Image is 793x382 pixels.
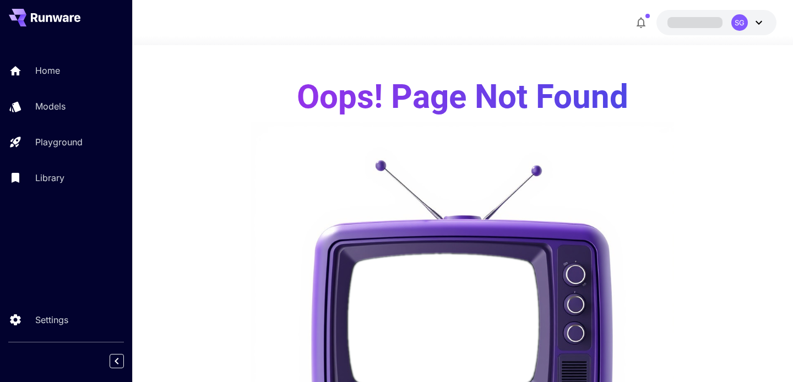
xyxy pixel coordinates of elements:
[35,135,83,149] p: Playground
[118,351,132,371] div: Collapse sidebar
[35,100,66,113] p: Models
[656,10,776,35] button: SG
[110,354,124,368] button: Collapse sidebar
[731,14,748,31] div: SG
[35,171,64,184] p: Library
[297,80,628,115] h1: Oops! Page Not Found
[35,64,60,77] p: Home
[35,313,68,326] p: Settings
